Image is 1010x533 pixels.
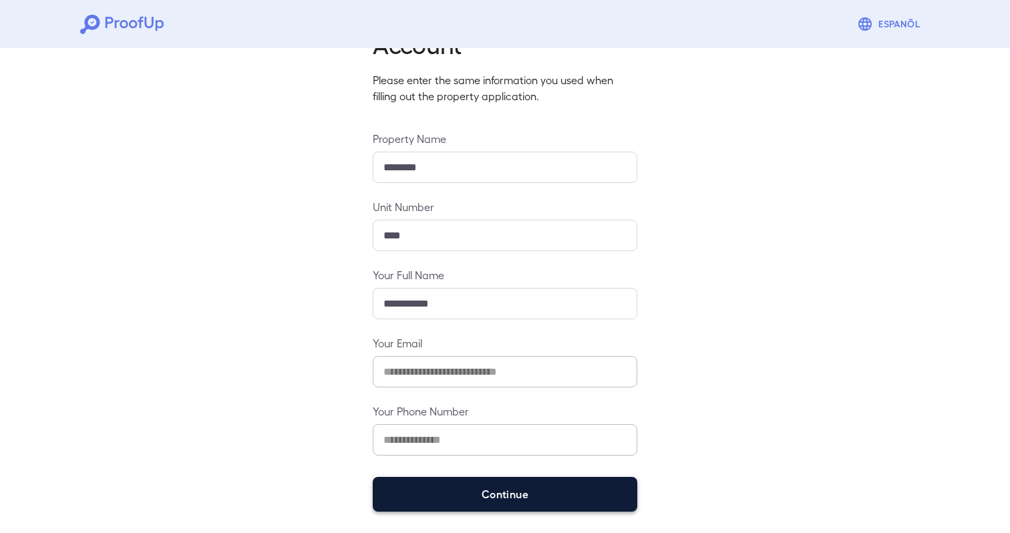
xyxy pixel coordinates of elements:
label: Your Full Name [373,267,637,283]
label: Your Email [373,335,637,351]
p: Please enter the same information you used when filling out the property application. [373,72,637,104]
button: Continue [373,477,637,512]
label: Property Name [373,131,637,146]
label: Unit Number [373,199,637,214]
label: Your Phone Number [373,403,637,419]
button: Espanõl [852,11,930,37]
